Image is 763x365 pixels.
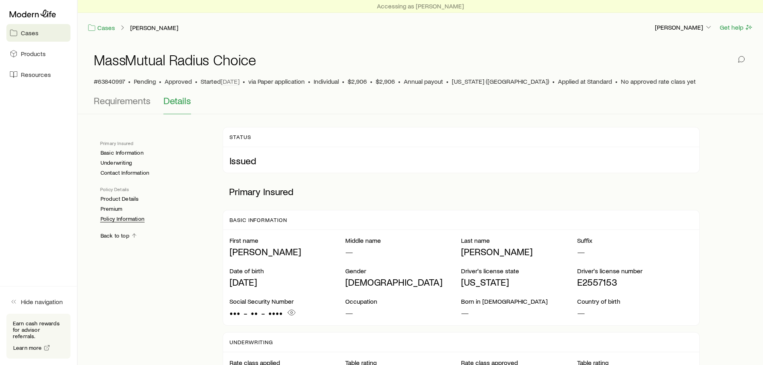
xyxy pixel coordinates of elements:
span: No approved rate class yet [621,77,696,85]
p: Country of birth [577,297,693,305]
p: — [577,246,693,257]
a: Premium [100,206,123,212]
p: Occupation [345,297,461,305]
p: Primary Insured [100,140,210,146]
button: [PERSON_NAME] [654,23,713,32]
span: Resources [21,71,51,79]
span: via Paper application [248,77,305,85]
p: — [345,307,461,318]
a: Cases [87,23,115,32]
p: E2557153 [577,276,693,288]
p: Driver's license state [461,267,577,275]
span: •• [251,307,258,319]
a: Back to top [100,232,138,240]
span: Products [21,50,46,58]
p: Driver's license number [577,267,693,275]
p: Accessing as [PERSON_NAME] [377,2,464,10]
a: Contact Information [100,169,149,176]
span: $2,906 [348,77,367,85]
a: Cases [6,24,70,42]
p: [PERSON_NAME] [461,246,577,257]
span: • [308,77,310,85]
p: Middle name [345,236,461,244]
span: • [128,77,131,85]
span: - [261,307,265,319]
span: •••• [268,307,283,319]
span: • [615,77,618,85]
p: Underwriting [230,339,274,345]
span: • [243,77,245,85]
span: • [446,77,449,85]
span: Cases [21,29,38,37]
span: Details [163,95,191,106]
span: • [195,77,197,85]
span: • [370,77,372,85]
p: Gender [345,267,461,275]
span: [DATE] [221,77,240,85]
p: Date of birth [230,267,345,275]
p: First name [230,236,345,244]
span: Annual payout [404,77,443,85]
p: [PERSON_NAME] [230,246,345,257]
a: Products [6,45,70,63]
p: Status [230,134,251,140]
a: Basic Information [100,149,144,156]
p: Pending [134,77,156,85]
p: Earn cash rewards for advisor referrals. [13,320,64,339]
a: [PERSON_NAME] [130,24,179,32]
p: — [461,307,577,318]
div: Earn cash rewards for advisor referrals.Learn more [6,314,70,359]
a: Underwriting [100,159,132,166]
span: - [244,307,248,319]
span: [US_STATE] ([GEOGRAPHIC_DATA]) [452,77,549,85]
span: #63840997 [94,77,125,85]
span: Learn more [13,345,42,351]
a: Resources [6,66,70,83]
span: Requirements [94,95,151,106]
span: ••• [230,307,240,319]
span: • [552,77,555,85]
p: Born in [DEMOGRAPHIC_DATA] [461,297,577,305]
p: Primary Insured [223,179,700,204]
span: Approved [165,77,192,85]
p: [DATE] [230,276,345,288]
h1: MassMutual Radius Choice [94,52,256,68]
p: Basic Information [230,217,287,223]
span: $2,906 [376,77,395,85]
p: — [345,246,461,257]
p: Issued [230,155,693,166]
p: — [577,307,693,318]
span: • [159,77,161,85]
p: [DEMOGRAPHIC_DATA] [345,276,461,288]
p: [US_STATE] [461,276,577,288]
span: Individual [314,77,339,85]
button: Get help [719,23,753,32]
div: Application details tabs [94,95,747,114]
p: Social Security Number [230,297,345,305]
span: • [342,77,344,85]
span: • [398,77,401,85]
p: Policy Details [100,186,210,192]
a: Product Details [100,196,139,202]
span: Hide navigation [21,298,63,306]
p: Suffix [577,236,693,244]
p: [PERSON_NAME] [655,23,713,31]
span: Applied at Standard [558,77,612,85]
a: Policy Information [100,216,145,222]
button: Hide navigation [6,293,70,311]
p: Last name [461,236,577,244]
p: Started [201,77,240,85]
